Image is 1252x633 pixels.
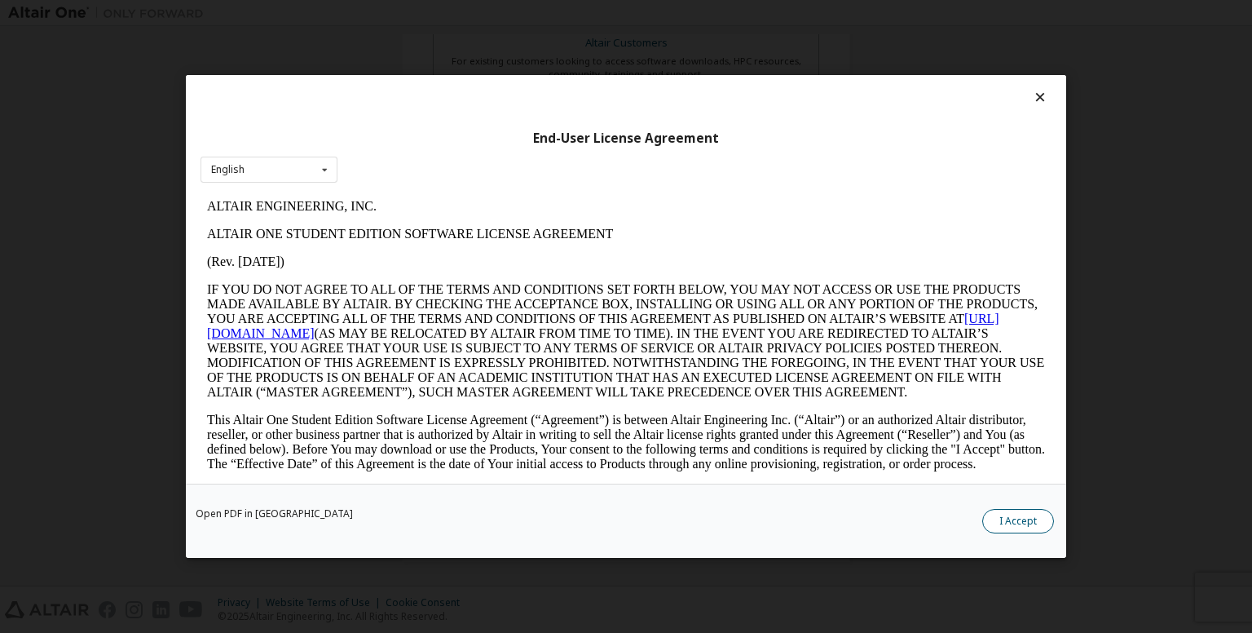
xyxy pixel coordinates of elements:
button: I Accept [982,509,1054,533]
a: [URL][DOMAIN_NAME] [7,119,799,148]
p: (Rev. [DATE]) [7,62,844,77]
p: IF YOU DO NOT AGREE TO ALL OF THE TERMS AND CONDITIONS SET FORTH BELOW, YOU MAY NOT ACCESS OR USE... [7,90,844,207]
div: End-User License Agreement [201,131,1051,147]
div: English [211,165,245,175]
p: ALTAIR ENGINEERING, INC. [7,7,844,21]
p: This Altair One Student Edition Software License Agreement (“Agreement”) is between Altair Engine... [7,220,844,279]
a: Open PDF in [GEOGRAPHIC_DATA] [196,509,353,519]
p: ALTAIR ONE STUDENT EDITION SOFTWARE LICENSE AGREEMENT [7,34,844,49]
